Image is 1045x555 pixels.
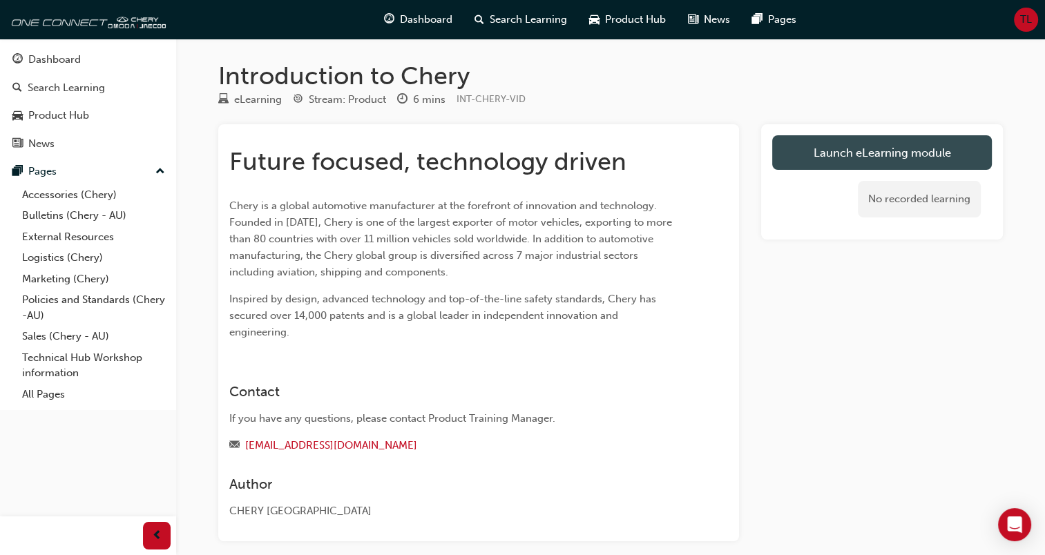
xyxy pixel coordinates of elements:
span: Product Hub [605,12,666,28]
a: search-iconSearch Learning [463,6,578,34]
span: clock-icon [397,94,408,106]
h3: Contact [229,384,678,400]
div: eLearning [234,92,282,108]
span: search-icon [474,11,484,28]
div: Pages [28,164,57,179]
div: Search Learning [28,80,105,96]
span: Pages [768,12,796,28]
span: news-icon [12,138,23,150]
a: guage-iconDashboard [373,6,463,34]
div: News [28,136,55,152]
div: Product Hub [28,108,89,124]
div: No recorded learning [858,181,981,217]
a: Technical Hub Workshop information [17,347,171,384]
span: Future focused, technology driven [229,146,626,176]
span: Search Learning [490,12,567,28]
div: Stream: Product [309,92,386,108]
span: target-icon [293,94,303,106]
span: Chery is a global automotive manufacturer at the forefront of innovation and technology. Founded ... [229,199,675,278]
span: News [704,12,730,28]
span: Dashboard [400,12,452,28]
span: car-icon [12,110,23,122]
span: Inspired by design, advanced technology and top-of-the-line safety standards, Chery has secured o... [229,293,659,338]
a: All Pages [17,384,171,405]
h1: Introduction to Chery [218,61,1003,91]
button: DashboardSearch LearningProduct HubNews [6,44,171,159]
a: pages-iconPages [741,6,807,34]
div: Duration [397,91,445,108]
a: News [6,131,171,157]
a: news-iconNews [677,6,741,34]
a: Product Hub [6,103,171,128]
span: search-icon [12,82,22,95]
a: Marketing (Chery) [17,269,171,290]
a: car-iconProduct Hub [578,6,677,34]
div: Dashboard [28,52,81,68]
a: Dashboard [6,47,171,72]
span: pages-icon [12,166,23,178]
a: [EMAIL_ADDRESS][DOMAIN_NAME] [245,439,417,451]
button: Pages [6,159,171,184]
button: TL [1014,8,1038,32]
span: car-icon [589,11,600,28]
span: Learning resource code [457,93,526,105]
span: learningResourceType_ELEARNING-icon [218,94,229,106]
span: news-icon [688,11,698,28]
div: Email [229,437,678,454]
span: prev-icon [152,527,162,545]
h3: Author [229,476,678,492]
a: Search Learning [6,75,171,101]
div: Open Intercom Messenger [998,508,1031,541]
span: up-icon [155,163,165,181]
a: Bulletins (Chery - AU) [17,205,171,226]
span: email-icon [229,440,240,452]
a: Logistics (Chery) [17,247,171,269]
span: guage-icon [12,54,23,66]
div: Stream [293,91,386,108]
a: Sales (Chery - AU) [17,326,171,347]
a: Policies and Standards (Chery -AU) [17,289,171,326]
a: Accessories (Chery) [17,184,171,206]
span: TL [1020,12,1032,28]
a: Launch eLearning module [772,135,992,170]
div: Type [218,91,282,108]
div: 6 mins [413,92,445,108]
img: oneconnect [7,6,166,33]
span: pages-icon [752,11,763,28]
a: External Resources [17,226,171,248]
span: guage-icon [384,11,394,28]
div: CHERY [GEOGRAPHIC_DATA] [229,503,678,519]
div: If you have any questions, please contact Product Training Manager. [229,411,678,427]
